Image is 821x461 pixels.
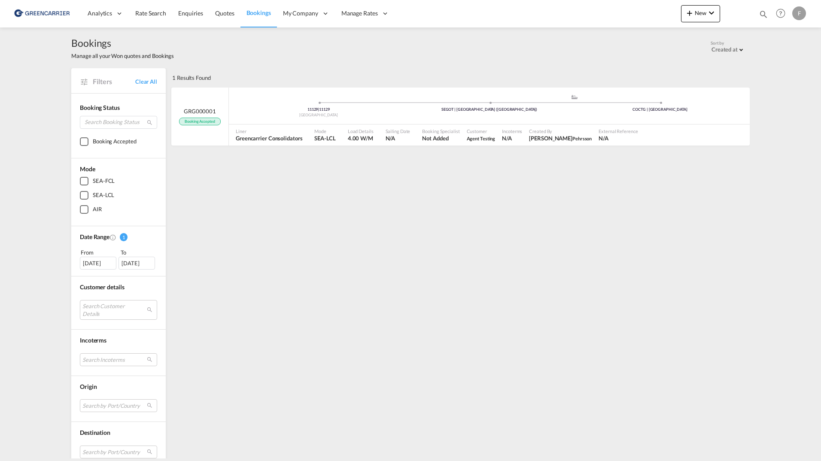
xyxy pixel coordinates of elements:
[422,128,459,134] span: Booking Specialist
[80,248,157,270] span: From To [DATE][DATE]
[80,103,157,112] div: Booking Status
[135,78,157,85] a: Clear All
[93,177,115,185] div: SEA-FCL
[773,6,788,21] span: Help
[773,6,792,21] div: Help
[529,128,592,134] span: Created By
[599,128,638,134] span: External Reference
[404,107,575,112] div: SEGOT | [GEOGRAPHIC_DATA] ([GEOGRAPHIC_DATA])
[80,428,157,437] div: Destination
[146,119,153,126] md-icon: icon-magnify
[80,248,118,257] div: From
[318,107,319,112] span: |
[575,107,745,112] div: COCTG | [GEOGRAPHIC_DATA]
[236,134,302,142] span: Greencarrier Consolidators
[184,107,216,115] span: GRG000001
[135,9,166,17] span: Rate Search
[178,9,203,17] span: Enquiries
[172,68,211,87] div: 1 Results Found
[80,165,95,173] span: Mode
[314,134,335,142] span: SEA-LCL
[422,134,459,142] span: Not Added
[71,52,174,60] span: Manage all your Won quotes and Bookings
[759,9,768,22] div: icon-magnify
[80,383,97,390] span: Origin
[80,257,116,270] div: [DATE]
[467,136,496,141] span: Agent Testing
[283,9,318,18] span: My Company
[572,136,592,141] span: Pehrsson
[684,8,695,18] md-icon: icon-plus 400-fg
[319,107,330,112] span: 11129
[80,116,157,129] input: Search Booking Status
[80,382,157,391] div: Origin
[93,137,136,146] div: Booking Accepted
[93,77,135,86] span: Filters
[307,107,319,112] span: 11129
[80,177,157,185] md-checkbox: SEA-FCL
[13,4,71,23] img: 8cf206808afe11efa76fcd1e3d746489.png
[179,118,220,126] span: Booking Accepted
[119,257,155,270] div: [DATE]
[80,283,124,291] span: Customer details
[93,191,114,200] div: SEA-LCL
[80,283,157,291] div: Customer details
[502,134,512,142] div: N/A
[386,128,410,134] span: Sailing Date
[80,104,120,111] span: Booking Status
[120,233,128,241] span: 1
[467,134,496,142] span: Agent Testing
[529,134,592,142] span: Filip Pehrsson
[792,6,806,20] div: F
[80,191,157,200] md-checkbox: SEA-LCL
[80,337,106,344] span: Incoterms
[314,128,335,134] span: Mode
[246,9,271,16] span: Bookings
[120,248,158,257] div: To
[88,9,112,18] span: Analytics
[80,233,109,240] span: Date Range
[711,40,724,46] span: Sort by
[569,95,580,99] md-icon: assets/icons/custom/ship-fill.svg
[236,128,302,134] span: Liner
[681,5,720,22] button: icon-plus 400-fgNewicon-chevron-down
[80,429,110,436] span: Destination
[467,128,496,134] span: Customer
[93,205,102,214] div: AIR
[233,112,404,118] div: [GEOGRAPHIC_DATA]
[348,135,373,142] span: 4.00 W/M
[599,134,638,142] span: N/A
[171,88,750,146] div: GRG000001 Booking Accepted Pickup Sweden assets/icons/custom/ship-fill.svgassets/icons/custom/rol...
[712,46,738,53] div: Created at
[348,128,374,134] span: Load Details
[80,205,157,214] md-checkbox: AIR
[759,9,768,19] md-icon: icon-magnify
[502,128,522,134] span: Incoterms
[684,9,717,16] span: New
[109,234,116,241] md-icon: Created On
[386,134,410,142] span: N/A
[341,9,378,18] span: Manage Rates
[71,36,174,50] span: Bookings
[706,8,717,18] md-icon: icon-chevron-down
[215,9,234,17] span: Quotes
